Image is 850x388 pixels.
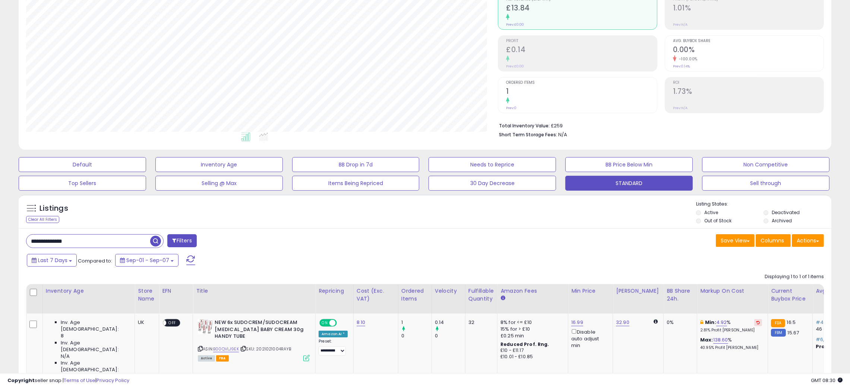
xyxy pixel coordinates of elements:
[676,56,698,62] small: -100.00%
[702,176,830,191] button: Sell through
[167,320,178,326] span: OFF
[571,328,607,349] div: Disable auto adjust min
[716,234,755,247] button: Save View
[565,176,693,191] button: STANDARD
[500,326,562,333] div: 15% for > £10
[713,336,728,344] a: 138.60
[765,273,824,280] div: Displaying 1 to 1 of 1 items
[19,157,146,172] button: Default
[216,355,229,362] span: FBA
[78,257,112,264] span: Compared to:
[700,345,762,350] p: 40.95% Profit [PERSON_NAME]
[788,329,799,336] span: 15.67
[38,257,67,264] span: Last 7 Days
[468,287,494,303] div: Fulfillable Quantity
[506,81,657,85] span: Ordered Items
[772,217,792,224] label: Archived
[700,287,765,295] div: Markup on Cost
[162,287,190,295] div: EFN
[401,333,432,339] div: 0
[64,377,95,384] a: Terms of Use
[155,157,283,172] button: Inventory Age
[705,319,716,326] b: Min:
[673,39,824,43] span: Avg. Buybox Share
[138,287,156,303] div: Store Name
[816,336,832,343] span: #6,061
[771,319,785,327] small: FBA
[40,203,68,214] h5: Listings
[616,319,629,326] a: 32.90
[155,176,283,191] button: Selling @ Max
[61,340,129,353] span: Inv. Age [DEMOGRAPHIC_DATA]:
[320,320,329,326] span: ON
[811,377,843,384] span: 2025-09-15 08:30 GMT
[435,319,465,326] div: 0.14
[571,319,583,326] a: 16.99
[700,319,762,333] div: %
[401,287,429,303] div: Ordered Items
[616,287,660,295] div: [PERSON_NAME]
[761,237,784,244] span: Columns
[500,341,549,347] b: Reduced Prof. Rng.
[792,234,824,247] button: Actions
[7,377,129,384] div: seller snap | |
[506,64,524,69] small: Prev: £0.00
[667,287,694,303] div: BB Share 24h.
[500,354,562,360] div: £10.01 - £10.85
[198,355,215,362] span: All listings currently available for purchase on Amazon
[357,287,395,303] div: Cost (Exc. VAT)
[673,81,824,85] span: ROI
[700,337,762,350] div: %
[61,360,129,373] span: Inv. Age [DEMOGRAPHIC_DATA]:
[565,157,693,172] button: BB Price Below Min
[756,234,791,247] button: Columns
[716,319,727,326] a: 4.92
[61,319,129,333] span: Inv. Age [DEMOGRAPHIC_DATA]:
[499,121,818,130] li: £259
[138,319,153,326] div: UK
[506,45,657,55] h2: £0.14
[673,87,824,97] h2: 1.73%
[571,287,610,295] div: Min Price
[319,339,348,355] div: Preset:
[468,319,492,326] div: 32
[697,284,768,314] th: The percentage added to the cost of goods (COGS) that forms the calculator for Min & Max prices.
[558,131,567,138] span: N/A
[115,254,178,267] button: Sep-01 - Sep-07
[435,333,465,339] div: 0
[61,353,70,360] span: N/A
[771,287,809,303] div: Current Buybox Price
[704,217,731,224] label: Out of Stock
[240,346,291,352] span: | SKU: 2021021004RAYB
[27,254,77,267] button: Last 7 Days
[213,346,239,352] a: B00QVLJ9EK
[198,319,310,360] div: ASIN:
[700,336,713,343] b: Max:
[667,319,691,326] div: 0%
[506,39,657,43] span: Profit
[696,201,831,208] p: Listing States:
[292,157,420,172] button: BB Drop in 7d
[215,319,305,342] b: NEW 6x SUDOCREM/SUDOCREAM [MEDICAL_DATA] BABY CREAM 30g HANDY TUBE
[499,131,557,138] b: Short Term Storage Fees:
[401,319,432,326] div: 1
[435,287,462,295] div: Velocity
[46,287,132,295] div: Inventory Age
[500,319,562,326] div: 8% for <= £10
[772,209,800,216] label: Deactivated
[704,209,718,216] label: Active
[499,123,550,129] b: Total Inventory Value:
[500,347,562,354] div: £10 - £11.17
[19,176,146,191] button: Top Sellers
[500,287,565,295] div: Amazon Fees
[673,106,688,110] small: Prev: N/A
[787,319,796,326] span: 16.5
[700,328,762,333] p: 2.81% Profit [PERSON_NAME]
[196,287,312,295] div: Title
[336,320,348,326] span: OFF
[292,176,420,191] button: Items Being Repriced
[61,333,64,339] span: 8
[771,329,786,337] small: FBM
[429,157,556,172] button: Needs to Reprice
[319,287,350,295] div: Repricing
